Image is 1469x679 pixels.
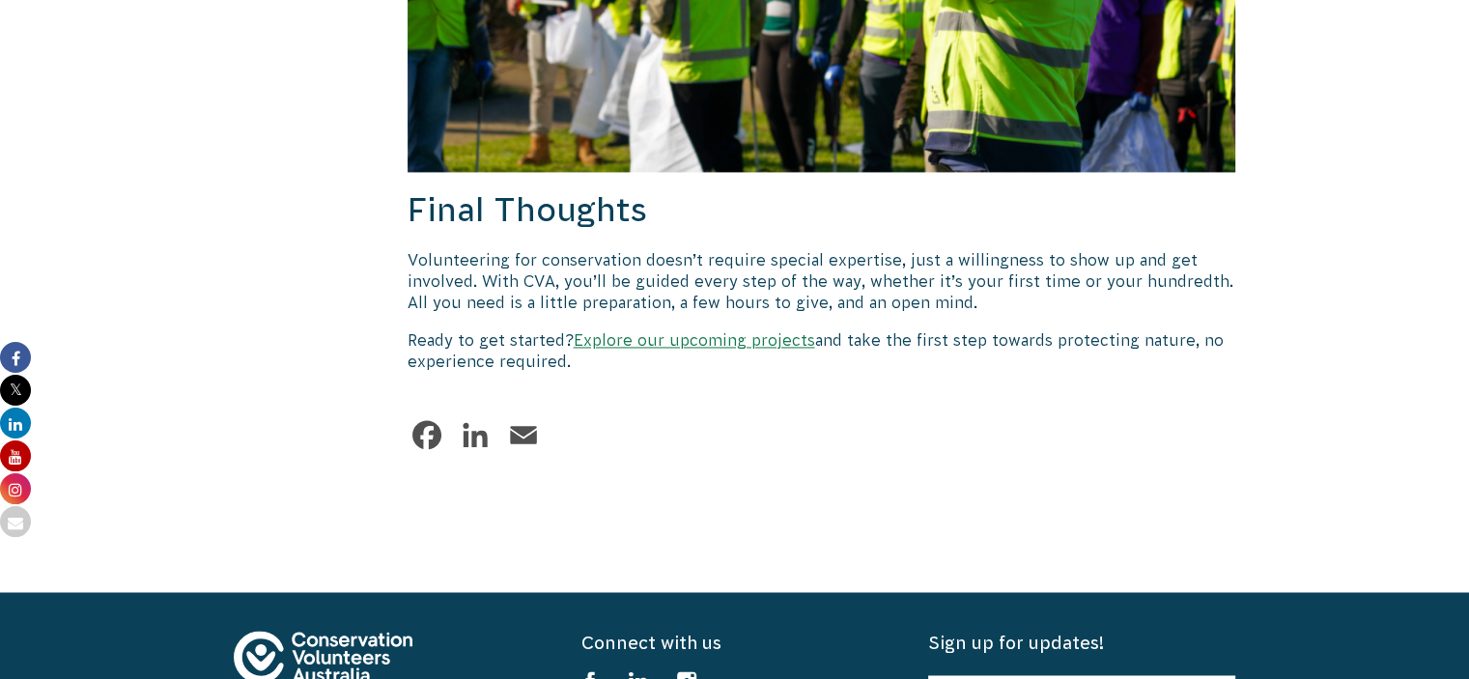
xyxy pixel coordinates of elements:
a: LinkedIn [456,415,494,454]
h5: Connect with us [580,631,888,655]
a: Email [504,415,543,454]
a: Facebook [408,415,446,454]
p: Volunteering for conservation doesn’t require special expertise, just a willingness to show up an... [408,249,1236,314]
p: Ready to get started? and take the first step towards protecting nature, no experience required. [408,329,1236,373]
h5: Sign up for updates! [928,631,1235,655]
a: Explore our upcoming projects [574,331,815,349]
h2: Final Thoughts [408,187,1236,234]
